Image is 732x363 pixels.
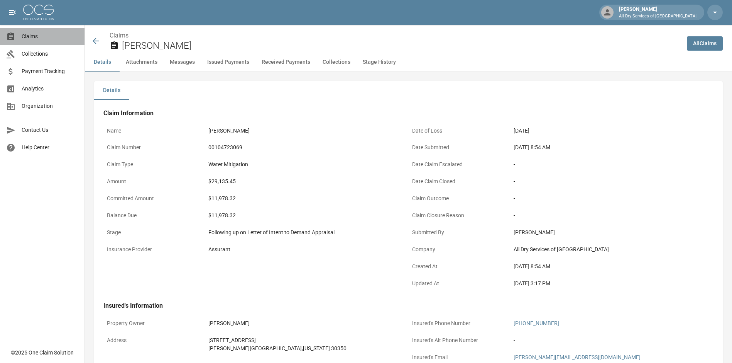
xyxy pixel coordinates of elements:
[22,85,78,93] span: Analytics
[103,123,205,138] p: Name
[208,211,405,220] div: $11,978.32
[409,259,510,274] p: Created At
[11,349,74,356] div: © 2025 One Claim Solution
[208,228,405,237] div: Following up on Letter of Intent to Demand Appraisal
[514,228,710,237] div: [PERSON_NAME]
[103,157,205,172] p: Claim Type
[409,191,510,206] p: Claim Outcome
[409,225,510,240] p: Submitted By
[103,208,205,223] p: Balance Due
[85,53,120,72] button: Details
[22,143,78,152] span: Help Center
[208,344,405,353] div: [PERSON_NAME][GEOGRAPHIC_DATA] , [US_STATE] 30350
[22,50,78,58] span: Collections
[122,40,681,51] h2: [PERSON_NAME]
[103,174,205,189] p: Amount
[120,53,164,72] button: Attachments
[514,160,710,169] div: -
[164,53,201,72] button: Messages
[514,143,710,152] div: [DATE] 8:54 AM
[94,81,723,100] div: details tabs
[514,177,710,186] div: -
[514,245,710,254] div: All Dry Services of [GEOGRAPHIC_DATA]
[514,127,710,135] div: [DATE]
[409,333,510,348] p: Insured's Alt Phone Number
[514,320,559,326] a: [PHONE_NUMBER]
[208,160,405,169] div: Water Mitigation
[103,191,205,206] p: Committed Amount
[514,354,641,360] a: [PERSON_NAME][EMAIL_ADDRESS][DOMAIN_NAME]
[255,53,316,72] button: Received Payments
[208,319,405,327] div: [PERSON_NAME]
[514,211,710,220] div: -
[514,279,710,288] div: [DATE] 3:17 PM
[208,245,405,254] div: Assurant
[103,242,205,257] p: Insurance Provider
[514,194,710,203] div: -
[103,316,205,331] p: Property Owner
[357,53,402,72] button: Stage History
[103,302,713,310] h4: Insured's Information
[409,316,510,331] p: Insured's Phone Number
[687,36,723,51] a: AllClaims
[316,53,357,72] button: Collections
[208,127,405,135] div: [PERSON_NAME]
[5,5,20,20] button: open drawer
[514,262,710,271] div: [DATE] 8:54 AM
[103,109,713,117] h4: Claim Information
[110,31,681,40] nav: breadcrumb
[409,140,510,155] p: Date Submitted
[22,126,78,134] span: Contact Us
[85,53,732,72] div: anchor tabs
[208,143,405,152] div: 00104723069
[208,177,405,186] div: $29,135.45
[619,13,696,20] p: All Dry Services of [GEOGRAPHIC_DATA]
[208,336,405,344] div: [STREET_ADDRESS]
[409,123,510,138] p: Date of Loss
[616,5,700,19] div: [PERSON_NAME]
[409,208,510,223] p: Claim Closure Reason
[208,194,405,203] div: $11,978.32
[409,157,510,172] p: Date Claim Escalated
[514,336,710,344] div: -
[201,53,255,72] button: Issued Payments
[23,5,54,20] img: ocs-logo-white-transparent.png
[409,276,510,291] p: Updated At
[110,32,128,39] a: Claims
[94,81,129,100] button: Details
[409,174,510,189] p: Date Claim Closed
[22,32,78,41] span: Claims
[22,102,78,110] span: Organization
[103,225,205,240] p: Stage
[22,67,78,75] span: Payment Tracking
[103,140,205,155] p: Claim Number
[409,242,510,257] p: Company
[103,333,205,348] p: Address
